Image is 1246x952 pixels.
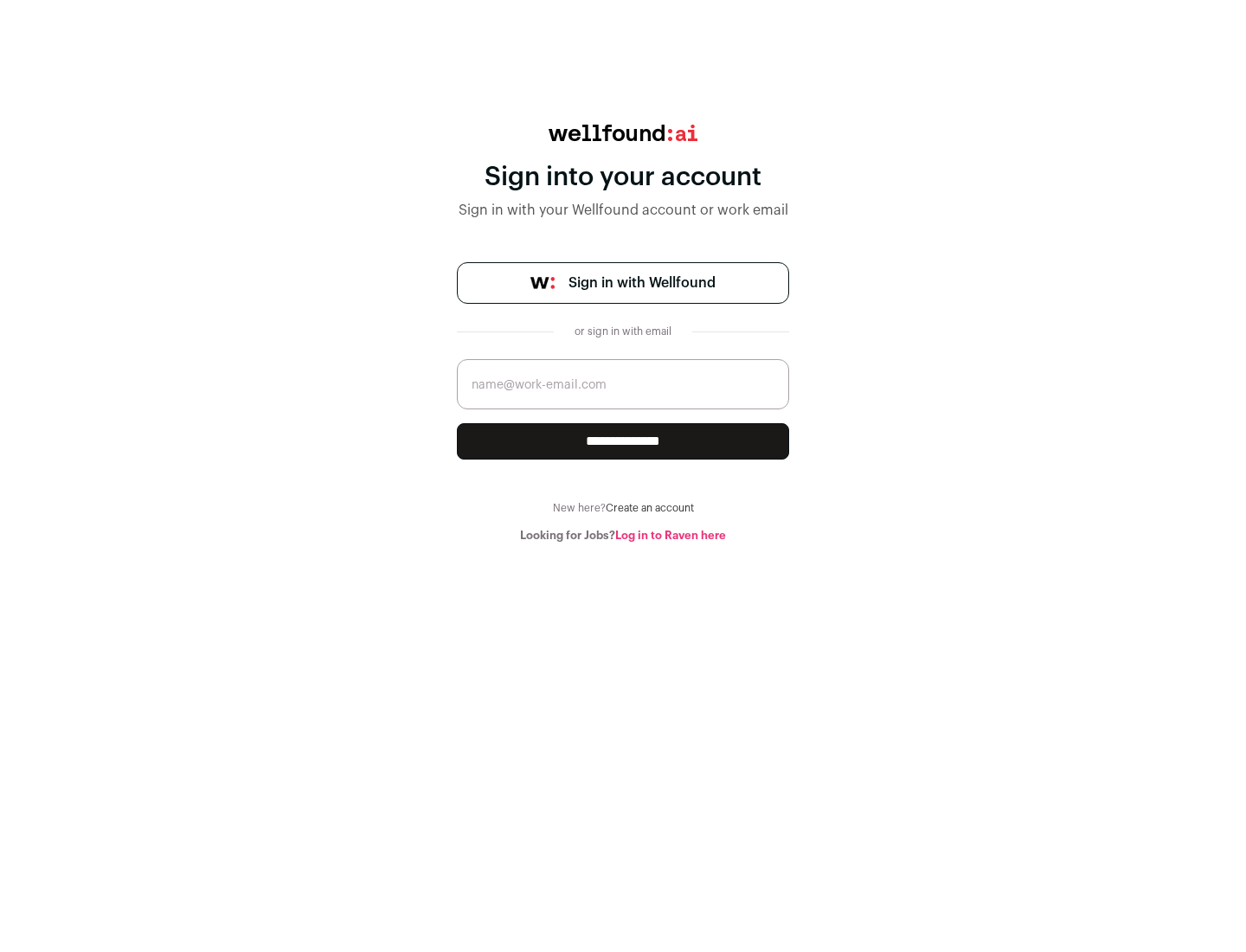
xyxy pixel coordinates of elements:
[549,125,697,141] img: wellfound:ai
[530,277,555,289] img: wellfound-symbol-flush-black-fb3c872781a75f747ccb3a119075da62bfe97bd399995f84a933054e44a575c4.png
[457,529,789,543] div: Looking for Jobs?
[615,530,726,541] a: Log in to Raven here
[568,273,716,293] span: Sign in with Wellfound
[457,359,789,409] input: name@work-email.com
[457,262,789,304] a: Sign in with Wellfound
[457,200,789,221] div: Sign in with your Wellfound account or work email
[457,162,789,193] div: Sign into your account
[568,325,678,338] div: or sign in with email
[606,503,694,513] a: Create an account
[457,501,789,515] div: New here?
